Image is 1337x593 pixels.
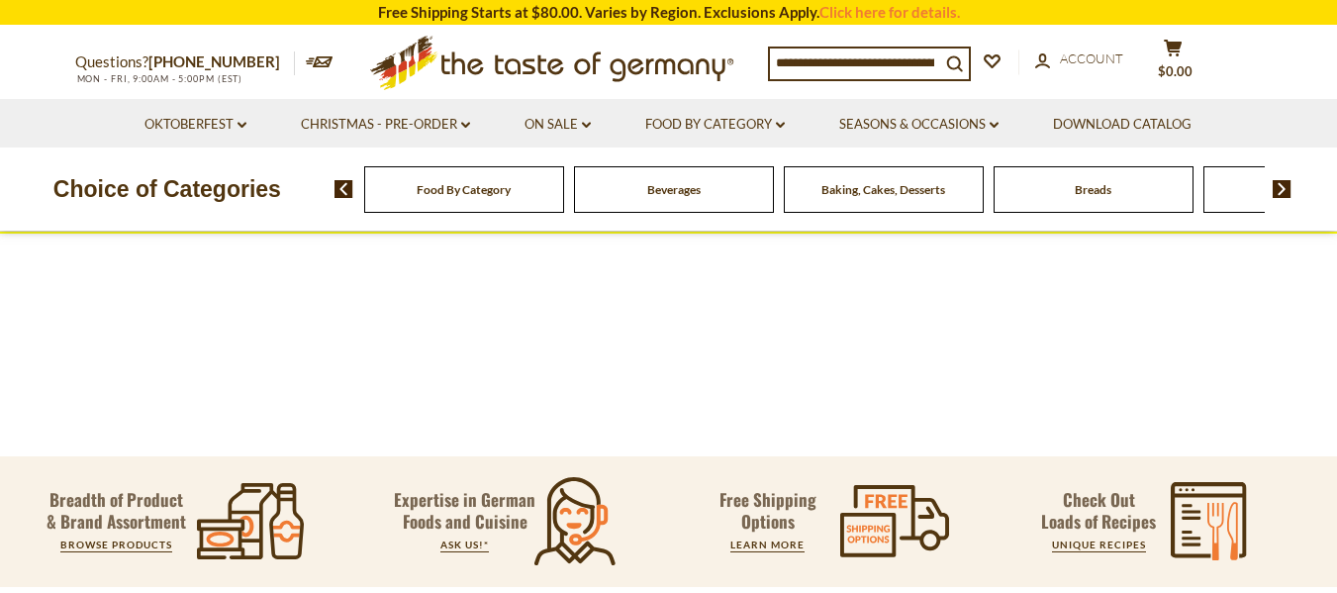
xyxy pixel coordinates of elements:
[819,3,960,21] a: Click here for details.
[75,73,243,84] span: MON - FRI, 9:00AM - 5:00PM (EST)
[440,539,489,550] a: ASK US!*
[839,114,999,136] a: Seasons & Occasions
[417,182,511,197] a: Food By Category
[394,489,536,533] p: Expertise in German Foods and Cuisine
[1041,489,1156,533] p: Check Out Loads of Recipes
[1060,50,1123,66] span: Account
[334,180,353,198] img: previous arrow
[144,114,246,136] a: Oktoberfest
[645,114,785,136] a: Food By Category
[148,52,280,70] a: [PHONE_NUMBER]
[1035,49,1123,70] a: Account
[821,182,945,197] a: Baking, Cakes, Desserts
[60,539,172,550] a: BROWSE PRODUCTS
[1052,539,1146,550] a: UNIQUE RECIPES
[1158,63,1193,79] span: $0.00
[703,489,833,533] p: Free Shipping Options
[1144,39,1203,88] button: $0.00
[75,49,295,75] p: Questions?
[301,114,470,136] a: Christmas - PRE-ORDER
[1075,182,1111,197] a: Breads
[730,539,805,550] a: LEARN MORE
[1053,114,1192,136] a: Download Catalog
[525,114,591,136] a: On Sale
[1273,180,1291,198] img: next arrow
[647,182,701,197] a: Beverages
[47,489,186,533] p: Breadth of Product & Brand Assortment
